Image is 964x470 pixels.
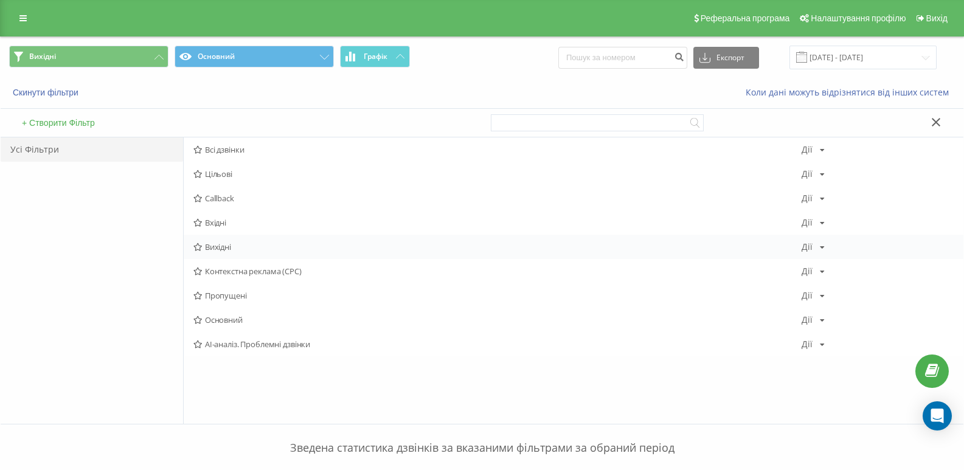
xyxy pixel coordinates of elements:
button: Вихідні [9,46,168,67]
span: Контекстна реклама (CPC) [193,267,802,275]
div: Дії [802,267,813,275]
div: Дії [802,170,813,178]
div: Дії [802,243,813,251]
span: Налаштування профілю [811,13,906,23]
span: Callback [193,194,802,202]
p: Зведена статистика дзвінків за вказаними фільтрами за обраний період [9,416,955,456]
span: Графік [364,52,387,61]
button: + Створити Фільтр [18,117,99,128]
div: Дії [802,340,813,348]
button: Основний [175,46,334,67]
div: Дії [802,145,813,154]
button: Графік [340,46,410,67]
span: Вихідні [29,52,56,61]
span: Всі дзвінки [193,145,802,154]
div: Дії [802,218,813,227]
button: Закрити [928,117,945,130]
div: Дії [802,291,813,300]
span: Вихід [926,13,948,23]
input: Пошук за номером [558,47,687,69]
div: Open Intercom Messenger [923,401,952,430]
span: Цільові [193,170,802,178]
a: Коли дані можуть відрізнятися вiд інших систем [746,86,955,98]
button: Скинути фільтри [9,87,85,98]
span: Реферальна програма [701,13,790,23]
span: Пропущені [193,291,802,300]
span: Вихідні [193,243,802,251]
span: AI-аналіз. Проблемні дзвінки [193,340,802,348]
div: Дії [802,194,813,202]
div: Усі Фільтри [1,137,183,162]
div: Дії [802,316,813,324]
button: Експорт [693,47,759,69]
span: Вхідні [193,218,802,227]
span: Основний [193,316,802,324]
